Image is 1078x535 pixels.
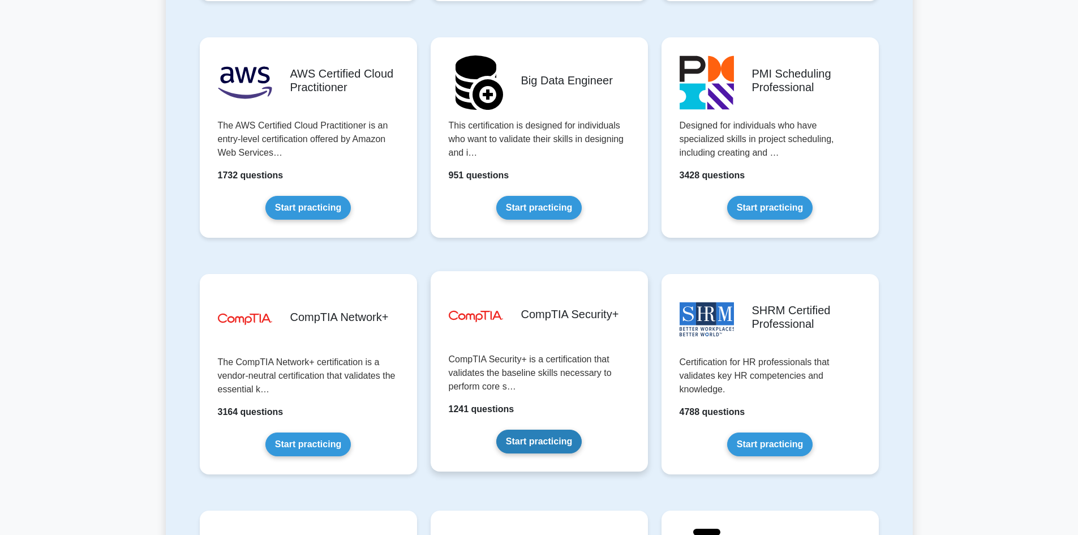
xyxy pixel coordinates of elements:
a: Start practicing [265,196,351,220]
a: Start practicing [496,430,582,453]
a: Start practicing [727,196,813,220]
a: Start practicing [265,433,351,456]
a: Start practicing [496,196,582,220]
a: Start practicing [727,433,813,456]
